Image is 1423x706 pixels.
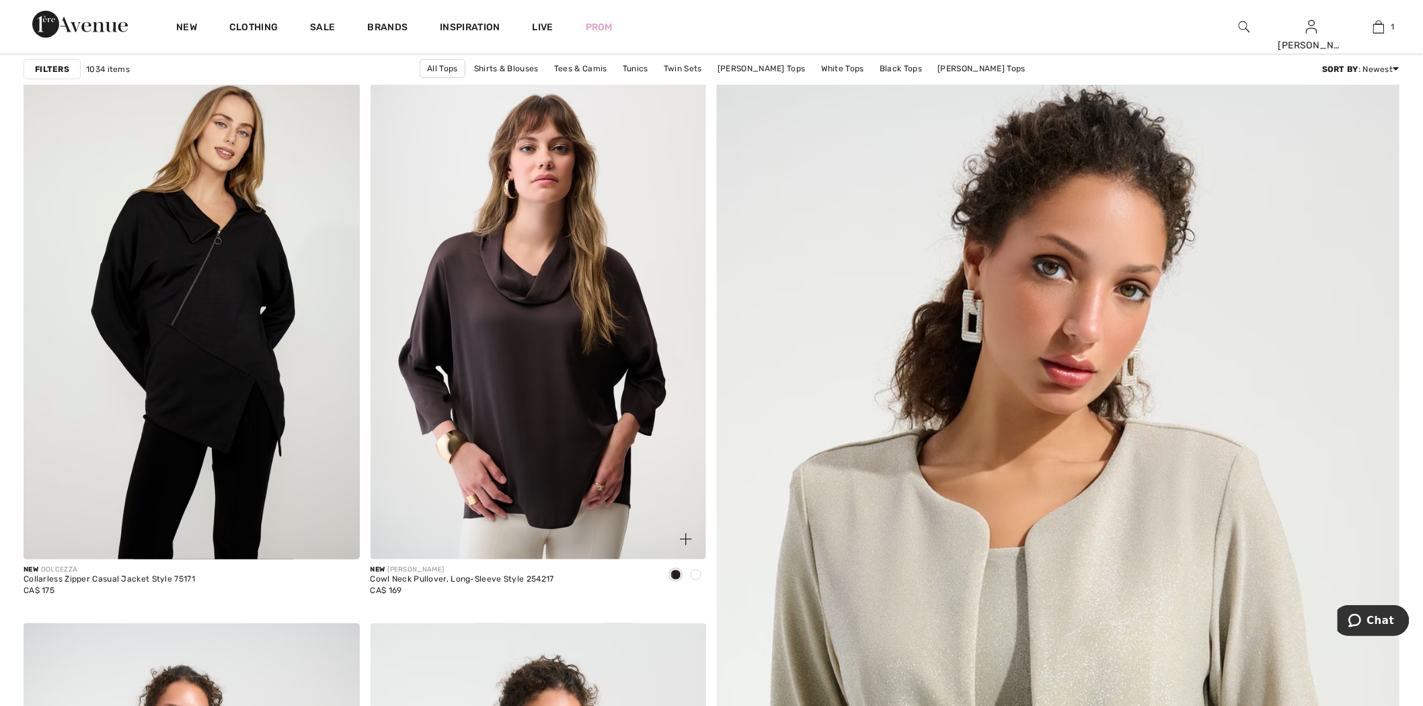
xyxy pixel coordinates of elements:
[586,20,613,34] a: Prom
[666,565,686,587] div: Mocha
[616,60,655,77] a: Tunics
[24,565,195,575] div: DOLCEZZA
[368,22,408,36] a: Brands
[814,60,871,77] a: White Tops
[420,59,465,78] a: All Tops
[371,56,707,559] a: Cowl Neck Pullover, Long-Sleeve Style 254217. Mocha
[440,22,500,36] span: Inspiration
[310,22,335,36] a: Sale
[24,586,54,595] span: CA$ 175
[1322,63,1399,75] div: : Newest
[371,565,385,574] span: New
[467,60,545,77] a: Shirts & Blouses
[35,63,69,75] strong: Filters
[24,565,38,574] span: New
[1346,19,1412,35] a: 1
[371,575,554,584] div: Cowl Neck Pullover, Long-Sleeve Style 254217
[533,20,553,34] a: Live
[1306,20,1317,33] a: Sign In
[24,56,360,559] img: Collarless Zipper Casual Jacket Style 75171. Black
[547,60,614,77] a: Tees & Camis
[1239,19,1250,35] img: search the website
[371,586,402,595] span: CA$ 169
[680,533,692,545] img: plus_v2.svg
[371,565,554,575] div: [PERSON_NAME]
[686,565,706,587] div: Birch
[1322,65,1358,74] strong: Sort By
[1338,605,1410,639] iframe: Opens a widget where you can chat to one of our agents
[1278,38,1344,52] div: [PERSON_NAME]
[711,60,812,77] a: [PERSON_NAME] Tops
[1391,21,1395,33] span: 1
[24,575,195,584] div: Collarless Zipper Casual Jacket Style 75171
[1373,19,1385,35] img: My Bag
[873,60,929,77] a: Black Tops
[1306,19,1317,35] img: My Info
[32,11,128,38] img: 1ère Avenue
[931,60,1032,77] a: [PERSON_NAME] Tops
[86,63,130,75] span: 1034 items
[657,60,709,77] a: Twin Sets
[229,22,278,36] a: Clothing
[176,22,197,36] a: New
